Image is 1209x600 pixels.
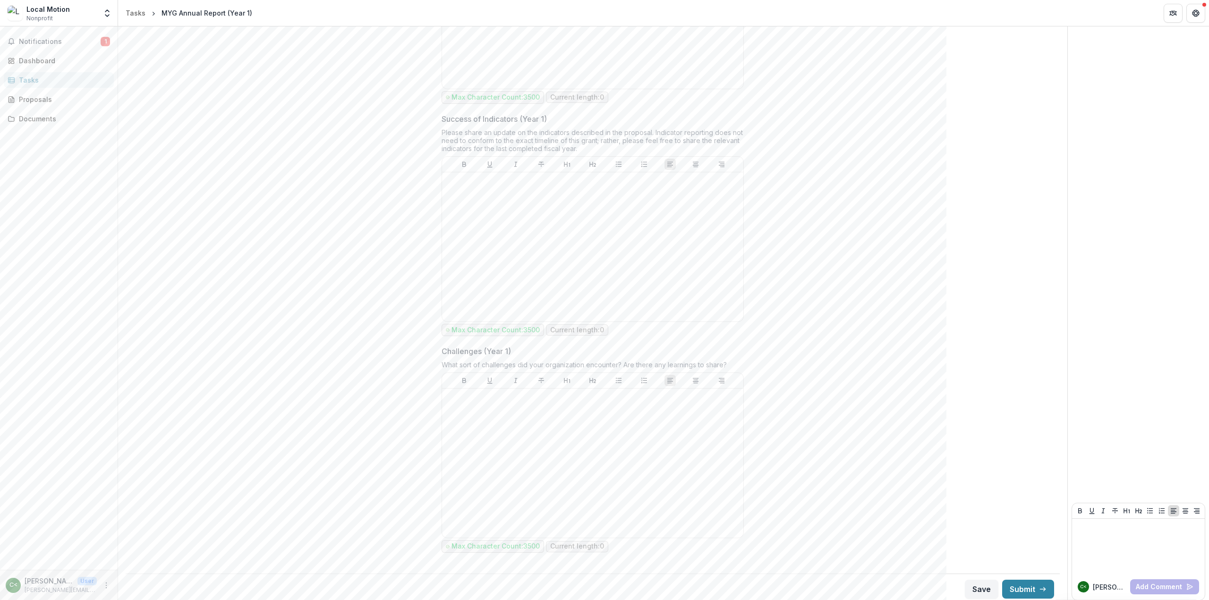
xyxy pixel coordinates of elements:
button: Align Center [1180,505,1191,516]
button: Partners [1164,4,1183,23]
p: [PERSON_NAME][EMAIL_ADDRESS][DOMAIN_NAME] [25,586,97,594]
button: Ordered List [1156,505,1167,516]
button: Open entity switcher [101,4,114,23]
div: Local Motion [26,4,70,14]
div: MYG Annual Report (Year 1) [162,8,252,18]
button: More [101,580,112,591]
a: Tasks [122,6,149,20]
button: Strike [536,375,547,386]
div: Tasks [126,8,145,18]
p: Challenges (Year 1) [442,346,511,357]
button: Italicize [1098,505,1109,516]
img: Local Motion [8,6,23,21]
p: [PERSON_NAME] <[PERSON_NAME][EMAIL_ADDRESS][DOMAIN_NAME]> [25,576,74,586]
button: Align Left [1168,505,1179,516]
a: Tasks [4,72,114,88]
button: Italicize [510,375,521,386]
button: Get Help [1186,4,1205,23]
button: Bold [459,375,470,386]
button: Heading 1 [562,159,573,170]
div: Tasks [19,75,106,85]
p: Current length: 0 [550,326,604,334]
button: Heading 2 [587,159,598,170]
div: Proposals [19,94,106,104]
button: Align Center [690,159,701,170]
span: 1 [101,37,110,46]
button: Heading 1 [1121,505,1132,516]
button: Heading 2 [1133,505,1144,516]
div: Please share an update on the indicators described in the proposal. Indicator reporting does not ... [442,128,744,156]
p: User [77,577,97,585]
button: Strike [1109,505,1121,516]
button: Align Left [664,159,676,170]
button: Italicize [510,159,521,170]
button: Strike [536,159,547,170]
button: Bold [1074,505,1086,516]
button: Ordered List [639,375,650,386]
div: What sort of challenges did your organization encounter? Are there any learnings to share? [442,361,744,372]
nav: breadcrumb [122,6,256,20]
p: Max Character Count: 3500 [451,542,540,550]
button: Align Right [1191,505,1202,516]
a: Dashboard [4,53,114,68]
button: Submit [1002,580,1054,599]
span: Nonprofit [26,14,53,23]
button: Ordered List [639,159,650,170]
button: Align Right [716,159,727,170]
button: Notifications1 [4,34,114,49]
span: Notifications [19,38,101,46]
p: Success of Indicators (Year 1) [442,113,547,125]
button: Add Comment [1130,579,1199,594]
button: Align Center [690,375,701,386]
button: Align Right [716,375,727,386]
button: Underline [484,159,495,170]
button: Heading 2 [587,375,598,386]
div: Christina Erickson <christina@localmotion.org> [1080,584,1087,589]
button: Underline [484,375,495,386]
button: Align Left [664,375,676,386]
div: Dashboard [19,56,106,66]
p: Max Character Count: 3500 [451,93,540,101]
p: Current length: 0 [550,542,604,550]
button: Save [965,580,998,599]
button: Bold [459,159,470,170]
a: Proposals [4,92,114,107]
p: Current length: 0 [550,93,604,101]
p: Max Character Count: 3500 [451,326,540,334]
button: Bullet List [1144,505,1156,516]
button: Bullet List [613,159,624,170]
a: Documents [4,111,114,127]
div: Christina Erickson <christina@localmotion.org> [9,582,17,588]
button: Heading 1 [562,375,573,386]
button: Bullet List [613,375,624,386]
div: Documents [19,114,106,124]
p: [PERSON_NAME] [1093,582,1126,592]
button: Underline [1086,505,1098,516]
